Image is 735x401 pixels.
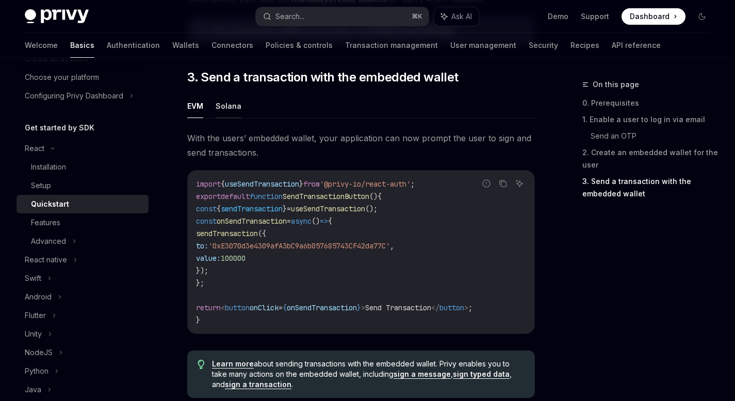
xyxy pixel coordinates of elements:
[283,192,369,201] span: SendTransactionButton
[221,303,225,312] span: <
[196,278,204,288] span: };
[593,78,639,91] span: On this page
[361,303,365,312] span: >
[217,216,287,226] span: onSendTransaction
[172,33,199,58] a: Wallets
[221,192,250,201] span: default
[365,303,431,312] span: Send Transaction
[513,177,526,190] button: Ask AI
[217,204,221,213] span: {
[25,9,89,24] img: dark logo
[412,12,422,21] span: ⌘ K
[25,291,52,303] div: Android
[581,11,609,22] a: Support
[266,33,333,58] a: Policies & controls
[107,33,160,58] a: Authentication
[390,241,394,250] span: ,
[31,198,69,210] div: Quickstart
[225,303,250,312] span: button
[287,303,357,312] span: onSendTransaction
[17,176,149,195] a: Setup
[212,359,525,390] span: about sending transactions with the embedded wallet. Privy enables you to take many actions on th...
[287,204,291,213] span: =
[434,7,479,26] button: Ask AI
[320,179,411,189] span: '@privy-io/react-auth'
[328,216,332,226] span: {
[17,195,149,213] a: Quickstart
[250,192,283,201] span: function
[312,216,320,226] span: ()
[439,303,464,312] span: button
[496,177,510,190] button: Copy the contents from the code block
[196,303,221,312] span: return
[453,370,510,379] a: sign typed data
[70,33,94,58] a: Basics
[25,254,67,266] div: React native
[31,216,60,229] div: Features
[211,33,253,58] a: Connectors
[25,71,99,83] div: Choose your platform
[25,122,94,134] h5: Get started by SDK
[345,33,438,58] a: Transaction management
[694,8,710,25] button: Toggle dark mode
[283,204,287,213] span: }
[529,33,558,58] a: Security
[198,360,205,369] svg: Tip
[357,303,361,312] span: }
[25,365,48,377] div: Python
[411,179,415,189] span: ;
[369,192,378,201] span: ()
[196,179,221,189] span: import
[570,33,599,58] a: Recipes
[258,229,266,238] span: ({
[25,272,41,285] div: Swift
[279,303,283,312] span: =
[591,128,718,144] a: Send an OTP
[212,359,254,369] a: Learn more
[275,10,304,23] div: Search...
[196,315,200,325] span: }
[25,383,41,396] div: Java
[378,192,382,201] span: {
[468,303,472,312] span: ;
[431,303,439,312] span: </
[450,33,516,58] a: User management
[221,179,225,189] span: {
[31,161,66,173] div: Installation
[221,204,283,213] span: sendTransaction
[196,241,208,250] span: to:
[451,11,472,22] span: Ask AI
[582,144,718,173] a: 2. Create an embedded wallet for the user
[17,68,149,87] a: Choose your platform
[299,179,303,189] span: }
[250,303,279,312] span: onClick
[582,111,718,128] a: 1. Enable a user to log in via email
[582,95,718,111] a: 0. Prerequisites
[25,328,42,340] div: Unity
[320,216,328,226] span: =>
[216,94,241,118] button: Solana
[196,254,221,263] span: value:
[548,11,568,22] a: Demo
[187,94,203,118] button: EVM
[303,179,320,189] span: from
[464,303,468,312] span: >
[196,229,258,238] span: sendTransaction
[622,8,685,25] a: Dashboard
[17,213,149,232] a: Features
[17,158,149,176] a: Installation
[256,7,428,26] button: Search...⌘K
[291,204,365,213] span: useSendTransaction
[480,177,493,190] button: Report incorrect code
[31,235,66,247] div: Advanced
[225,179,299,189] span: useSendTransaction
[208,241,390,250] span: '0xE3070d3e4309afA3bC9a6b057685743CF42da77C'
[283,303,287,312] span: {
[582,173,718,202] a: 3. Send a transaction with the embedded wallet
[25,90,123,102] div: Configuring Privy Dashboard
[630,11,669,22] span: Dashboard
[612,33,661,58] a: API reference
[225,380,291,389] a: sign a transaction
[196,192,221,201] span: export
[31,179,51,192] div: Setup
